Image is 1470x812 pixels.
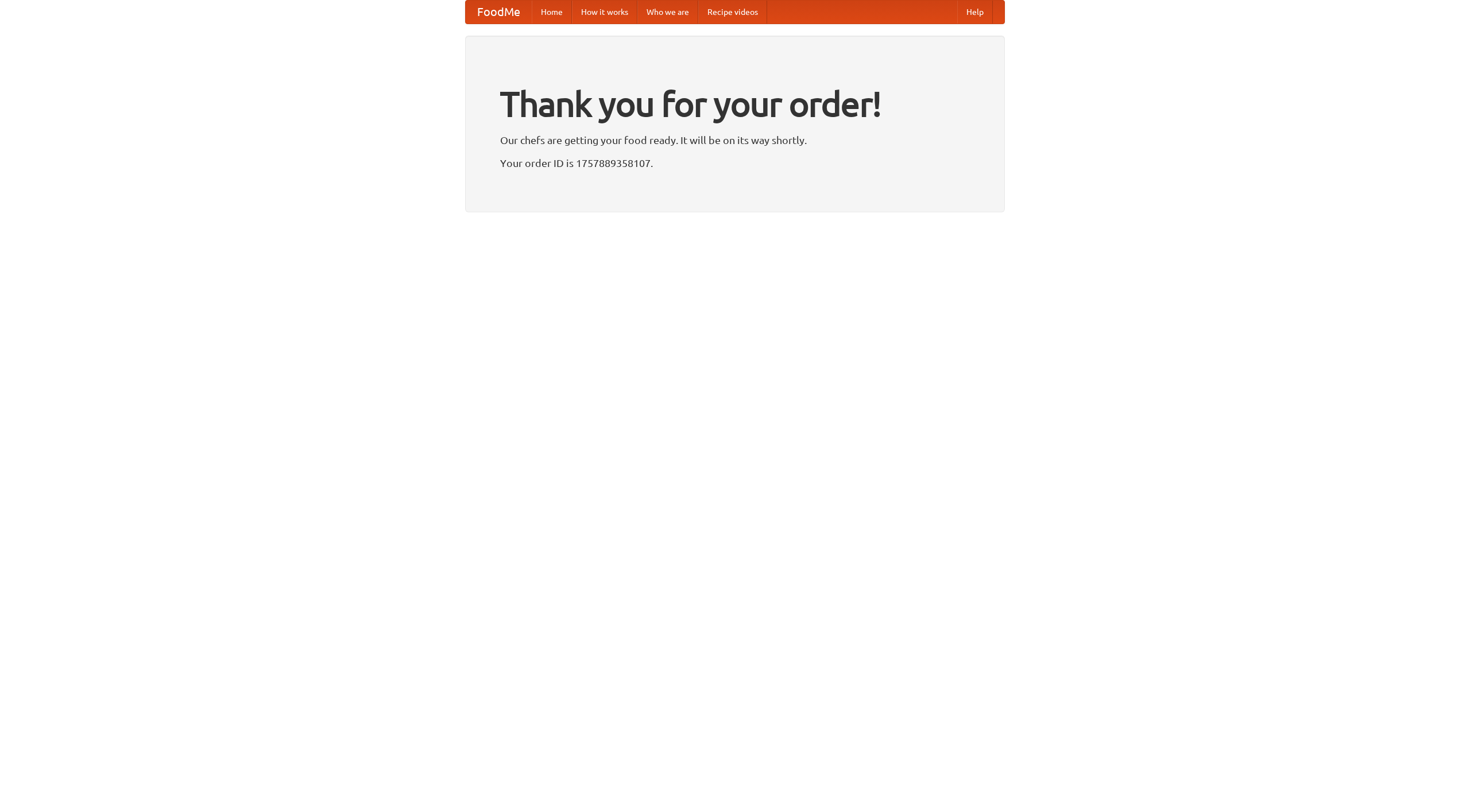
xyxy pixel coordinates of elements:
p: Our chefs are getting your food ready. It will be on its way shortly. [500,131,970,149]
h1: Thank you for your order! [500,76,970,131]
a: Who we are [637,1,698,24]
a: Help [957,1,993,24]
a: Recipe videos [698,1,767,24]
a: FoodMe [466,1,532,24]
a: Home [532,1,572,24]
p: Your order ID is 1757889358107. [500,154,970,172]
a: How it works [572,1,637,24]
